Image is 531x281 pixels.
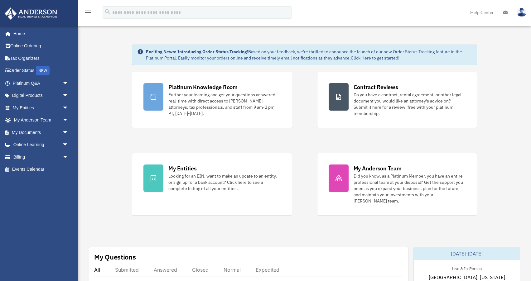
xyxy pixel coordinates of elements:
i: menu [84,9,92,16]
a: My Entities Looking for an EIN, want to make an update to an entity, or sign up for a bank accoun... [132,153,292,216]
div: Answered [154,267,177,273]
div: My Questions [94,252,136,262]
a: Contract Reviews Do you have a contract, rental agreement, or other legal document you would like... [317,72,477,128]
i: search [104,8,111,15]
a: Order StatusNEW [4,64,78,77]
a: Home [4,27,75,40]
div: Based on your feedback, we're thrilled to announce the launch of our new Order Status Tracking fe... [146,49,471,61]
div: All [94,267,100,273]
img: Anderson Advisors Platinum Portal [3,7,59,20]
div: Closed [192,267,209,273]
span: arrow_drop_down [62,102,75,114]
div: [DATE]-[DATE] [414,247,520,260]
a: My Documentsarrow_drop_down [4,126,78,139]
div: Do you have a contract, rental agreement, or other legal document you would like an attorney's ad... [354,92,466,117]
a: Digital Productsarrow_drop_down [4,89,78,102]
a: Click Here to get started! [351,55,399,61]
a: Tax Organizers [4,52,78,64]
span: arrow_drop_down [62,126,75,139]
div: My Anderson Team [354,164,402,172]
a: My Anderson Teamarrow_drop_down [4,114,78,126]
span: arrow_drop_down [62,77,75,90]
div: Platinum Knowledge Room [168,83,238,91]
span: arrow_drop_down [62,151,75,164]
span: arrow_drop_down [62,139,75,151]
div: Normal [224,267,241,273]
a: Online Learningarrow_drop_down [4,139,78,151]
div: Submitted [115,267,139,273]
div: Contract Reviews [354,83,398,91]
span: arrow_drop_down [62,114,75,127]
div: My Entities [168,164,196,172]
a: Events Calendar [4,163,78,176]
span: [GEOGRAPHIC_DATA], [US_STATE] [429,274,505,281]
a: Platinum Knowledge Room Further your learning and get your questions answered real-time with dire... [132,72,292,128]
a: Billingarrow_drop_down [4,151,78,163]
strong: Exciting News: Introducing Order Status Tracking! [146,49,248,55]
img: User Pic [517,8,526,17]
div: Expedited [256,267,279,273]
div: Further your learning and get your questions answered real-time with direct access to [PERSON_NAM... [168,92,280,117]
a: Platinum Q&Aarrow_drop_down [4,77,78,89]
div: Looking for an EIN, want to make an update to an entity, or sign up for a bank account? Click her... [168,173,280,192]
div: Did you know, as a Platinum Member, you have an entire professional team at your disposal? Get th... [354,173,466,204]
a: My Anderson Team Did you know, as a Platinum Member, you have an entire professional team at your... [317,153,477,216]
span: arrow_drop_down [62,89,75,102]
div: NEW [36,66,50,75]
div: Live & In-Person [447,265,487,271]
a: menu [84,11,92,16]
a: Online Ordering [4,40,78,52]
a: My Entitiesarrow_drop_down [4,102,78,114]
